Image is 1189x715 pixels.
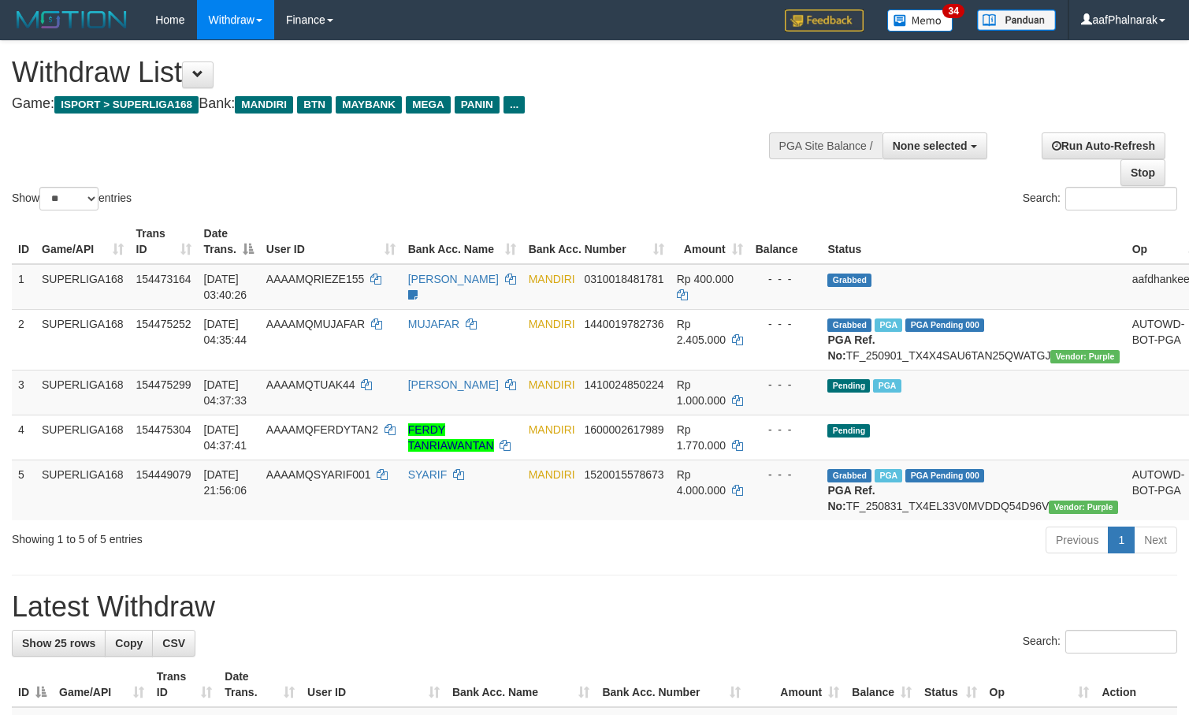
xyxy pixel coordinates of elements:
[845,662,918,707] th: Balance: activate to sort column ascending
[408,468,448,481] a: SYARIF
[827,469,871,482] span: Grabbed
[882,132,987,159] button: None selected
[827,379,870,393] span: Pending
[893,140,968,152] span: None selected
[677,468,726,497] span: Rp 4.000.000
[529,423,575,436] span: MANDIRI
[204,378,247,407] span: [DATE] 04:37:33
[875,469,902,482] span: Marked by aafchoeunmanni
[756,316,816,332] div: - - -
[266,378,355,391] span: AAAAMQTUAK44
[529,468,575,481] span: MANDIRI
[827,318,871,332] span: Grabbed
[54,96,199,114] span: ISPORT > SUPERLIGA168
[35,460,130,520] td: SUPERLIGA168
[301,662,446,707] th: User ID: activate to sort column ascending
[1134,527,1177,553] a: Next
[12,187,132,210] label: Show entries
[769,132,882,159] div: PGA Site Balance /
[130,219,198,264] th: Trans ID: activate to sort column ascending
[756,422,816,438] div: - - -
[529,378,575,391] span: MANDIRI
[1050,350,1119,363] span: Vendor URL: https://trx4.1velocity.biz
[584,273,663,285] span: Copy 0310018481781 to clipboard
[827,333,875,362] b: PGA Ref. No:
[12,8,132,32] img: MOTION_logo.png
[35,219,130,264] th: Game/API: activate to sort column ascending
[584,468,663,481] span: Copy 1520015578673 to clipboard
[1108,527,1135,553] a: 1
[260,219,402,264] th: User ID: activate to sort column ascending
[162,637,185,650] span: CSV
[152,630,195,657] a: CSV
[827,424,870,438] span: Pending
[522,219,671,264] th: Bank Acc. Number: activate to sort column ascending
[821,460,1125,520] td: TF_250831_TX4EL33V0MVDDQ54D96V
[671,219,749,264] th: Amount: activate to sort column ascending
[39,187,98,210] select: Showentries
[204,423,247,452] span: [DATE] 04:37:41
[827,274,871,287] span: Grabbed
[204,318,247,346] span: [DATE] 04:35:44
[1120,159,1165,186] a: Stop
[136,318,191,330] span: 154475252
[455,96,500,114] span: PANIN
[749,219,822,264] th: Balance
[336,96,402,114] span: MAYBANK
[1095,662,1177,707] th: Action
[584,378,663,391] span: Copy 1410024850224 to clipboard
[873,379,901,393] span: Marked by aafchoeunmanni
[529,318,575,330] span: MANDIRI
[204,468,247,497] span: [DATE] 21:56:06
[12,460,35,520] td: 5
[105,630,153,657] a: Copy
[266,468,371,481] span: AAAAMQSYARIF001
[402,219,522,264] th: Bank Acc. Name: activate to sort column ascending
[408,378,499,391] a: [PERSON_NAME]
[408,423,494,452] a: FERDY TANRIAWANTAN
[150,662,218,707] th: Trans ID: activate to sort column ascending
[827,484,875,512] b: PGA Ref. No:
[942,4,964,18] span: 34
[1065,187,1177,210] input: Search:
[53,662,150,707] th: Game/API: activate to sort column ascending
[12,525,484,547] div: Showing 1 to 5 of 5 entries
[136,378,191,391] span: 154475299
[756,271,816,287] div: - - -
[266,423,378,436] span: AAAAMQFERDYTAN2
[446,662,596,707] th: Bank Acc. Name: activate to sort column ascending
[266,318,365,330] span: AAAAMQMUJAFAR
[887,9,953,32] img: Button%20Memo.svg
[1023,630,1177,654] label: Search:
[136,468,191,481] span: 154449079
[905,469,984,482] span: PGA Pending
[821,309,1125,370] td: TF_250901_TX4X4SAU6TAN25QWATGJ
[235,96,293,114] span: MANDIRI
[503,96,525,114] span: ...
[677,318,726,346] span: Rp 2.405.000
[12,591,1177,623] h1: Latest Withdraw
[115,637,143,650] span: Copy
[12,630,106,657] a: Show 25 rows
[12,96,777,112] h4: Game: Bank:
[22,637,95,650] span: Show 25 rows
[12,219,35,264] th: ID
[136,273,191,285] span: 154473164
[35,415,130,460] td: SUPERLIGA168
[12,57,777,88] h1: Withdraw List
[1042,132,1165,159] a: Run Auto-Refresh
[918,662,983,707] th: Status: activate to sort column ascending
[584,318,663,330] span: Copy 1440019782736 to clipboard
[821,219,1125,264] th: Status
[756,377,816,393] div: - - -
[12,264,35,310] td: 1
[1023,187,1177,210] label: Search:
[677,378,726,407] span: Rp 1.000.000
[408,318,459,330] a: MUJAFAR
[218,662,301,707] th: Date Trans.: activate to sort column ascending
[297,96,332,114] span: BTN
[785,9,864,32] img: Feedback.jpg
[1065,630,1177,654] input: Search:
[1046,527,1109,553] a: Previous
[756,467,816,482] div: - - -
